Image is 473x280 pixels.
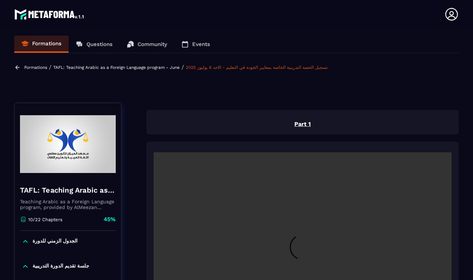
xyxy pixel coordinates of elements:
[186,65,328,70] a: تسجيل الحصة التدريبية الخاصة بمعايير الجودة في التعليم - الاحد 6 يوليوز 2025
[53,65,180,70] a: TAFL: Teaching Arabic as a Foreign Language program - June
[20,185,116,195] h4: TAFL: Teaching Arabic as a Foreign Language program - June
[181,64,184,71] span: /
[20,199,116,210] p: Teaching Arabic as a Foreign Language program, provided by AlMeezan Academy in the [GEOGRAPHIC_DATA]
[120,36,174,53] a: Community
[32,40,61,47] p: Formations
[20,108,116,180] img: banner
[86,41,113,47] p: Questions
[14,7,85,21] img: logo
[138,41,167,47] p: Community
[49,64,51,71] span: /
[33,263,89,270] p: جلسة تقديم الدورة التدريبية
[104,215,116,223] p: 45%
[24,65,47,70] a: Formations
[69,36,120,53] a: Questions
[14,36,69,53] a: Formations
[294,121,311,127] u: Part 1
[28,217,63,222] p: 10/22 Chapters
[33,238,78,245] p: الجدول الزمني للدورة
[192,41,210,47] p: Events
[174,36,217,53] a: Events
